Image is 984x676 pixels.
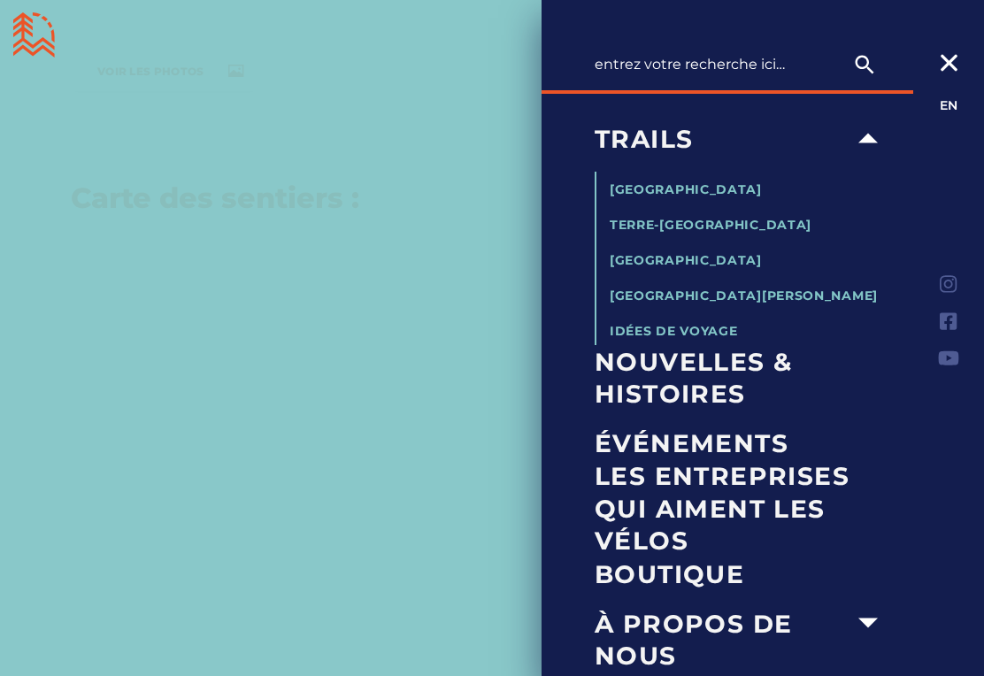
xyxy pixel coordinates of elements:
span: Événements [595,427,888,459]
ion-icon: search [852,52,877,77]
button: search [842,47,887,82]
span: Nouvelles & Histoires [595,346,888,411]
span: Boutique [595,558,888,590]
a: [GEOGRAPHIC_DATA] [610,252,762,268]
span: À propos de nous [595,608,848,672]
ion-icon: arrow dropdown [849,119,888,157]
a: Idées de voyage [610,323,738,339]
input: Entrez votre recherche ici… [595,47,887,81]
span: Les entreprises qui aiment les vélos [595,460,888,557]
a: EN [940,97,957,113]
a: Trails [595,106,848,172]
span: Trails [595,123,848,155]
a: [GEOGRAPHIC_DATA] [610,181,762,197]
a: [GEOGRAPHIC_DATA][PERSON_NAME] [610,288,878,303]
ion-icon: arrow dropdown [849,603,888,642]
a: Les entreprises qui aiment les vélos [595,476,888,542]
a: Terre-[GEOGRAPHIC_DATA] [610,217,811,233]
a: Événements [595,411,888,476]
a: Nouvelles & Histoires [595,345,888,411]
a: À propos de nous [595,607,848,672]
a: Boutique [595,542,888,607]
